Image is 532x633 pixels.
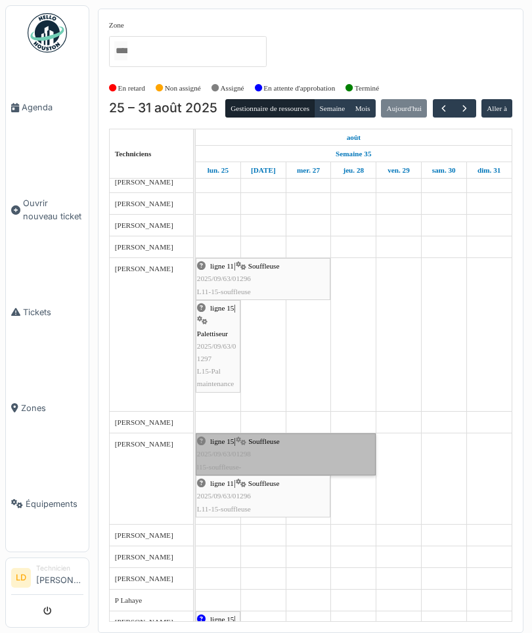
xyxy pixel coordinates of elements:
span: [PERSON_NAME] [115,243,173,251]
span: Souffleuse [248,262,280,270]
a: 26 août 2025 [248,162,279,179]
span: [PERSON_NAME] [115,531,173,539]
label: Non assigné [165,83,201,94]
a: Semaine 35 [332,146,374,162]
li: [PERSON_NAME] [36,563,83,592]
span: ligne 15 [210,615,234,623]
a: Ouvrir nouveau ticket [6,156,89,264]
label: Zone [109,20,124,31]
span: Techniciens [115,150,152,158]
span: 2025/09/63/01296 [197,492,251,500]
a: Zones [6,360,89,456]
span: [PERSON_NAME] [115,178,173,186]
span: P Lahaye [115,596,143,604]
a: Tickets [6,264,89,360]
button: Aujourd'hui [381,99,427,118]
a: 28 août 2025 [340,162,367,179]
div: | [197,302,239,390]
button: Mois [349,99,376,118]
span: Agenda [22,101,83,114]
span: [PERSON_NAME] [115,618,173,626]
a: Équipements [6,456,89,552]
span: 2025/09/63/01297 [197,342,236,362]
span: L15-Pal maintenance [197,367,234,387]
a: 25 août 2025 [344,129,364,146]
button: Précédent [433,99,454,118]
div: | [197,477,329,515]
a: 25 août 2025 [204,162,232,179]
span: [PERSON_NAME] [115,265,173,273]
img: Badge_color-CXgf-gQk.svg [28,13,67,53]
span: Équipements [26,498,83,510]
a: 27 août 2025 [294,162,323,179]
span: [PERSON_NAME] [115,221,173,229]
a: LD Technicien[PERSON_NAME] [11,563,83,595]
button: Suivant [454,99,476,118]
label: En retard [118,83,145,94]
li: LD [11,568,31,588]
span: Souffleuse [248,479,280,487]
span: Tickets [23,306,83,318]
span: [PERSON_NAME] [115,553,173,561]
button: Aller à [481,99,512,118]
button: Semaine [314,99,350,118]
span: ligne 11 [210,479,234,487]
span: L11-15-souffleuse [197,505,251,513]
span: [PERSON_NAME] [115,440,173,448]
span: [PERSON_NAME] [115,200,173,207]
span: Palettiseur [197,330,228,338]
h2: 25 – 31 août 2025 [109,100,217,116]
a: 30 août 2025 [429,162,459,179]
div: | [197,260,329,298]
span: [PERSON_NAME] [115,418,173,426]
a: Agenda [6,60,89,156]
span: [PERSON_NAME] [115,575,173,582]
span: Zones [21,402,83,414]
label: En attente d'approbation [263,83,335,94]
div: Technicien [36,563,83,573]
span: ligne 11 [210,262,234,270]
span: ligne 15 [210,304,234,312]
span: 2025/09/63/01296 [197,274,251,282]
label: Terminé [355,83,379,94]
span: L11-15-souffleuse [197,288,251,295]
a: 29 août 2025 [384,162,413,179]
input: Tous [114,41,127,60]
button: Gestionnaire de ressources [225,99,315,118]
span: Ouvrir nouveau ticket [23,197,83,222]
a: 31 août 2025 [474,162,504,179]
label: Assigné [221,83,244,94]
